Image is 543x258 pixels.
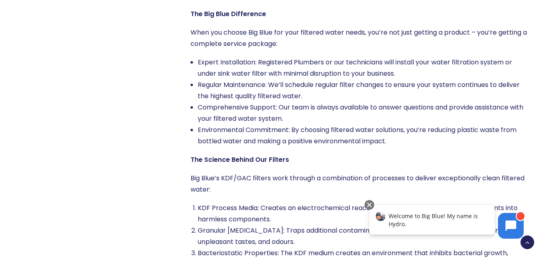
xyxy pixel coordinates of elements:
iframe: Chatbot [361,198,532,247]
li: Expert Installation: Registered Plumbers or our technicians will install your water filtration sy... [198,57,530,79]
li: Granular [MEDICAL_DATA]: Traps additional contaminants through absorption, removing chlorine, unp... [198,225,530,248]
strong: The Big Blue Difference [191,9,266,19]
li: Environmental Commitment: By choosing filtered water solutions, you’re reducing plastic waste fro... [198,124,530,147]
li: Comprehensive Support: Our team is always available to answer questions and provide assistance wi... [198,102,530,124]
li: Regular Maintenance: We’ll schedule regular filter changes to ensure your system continues to del... [198,79,530,102]
li: KDF Process Media: Creates an electrochemical reaction that transforms harmful contaminants into ... [198,202,530,225]
p: Big Blue’s KDF/GAC filters work through a combination of processes to deliver exceptionally clean... [191,173,530,195]
strong: The Science Behind Our Filters [191,155,289,164]
p: When you choose Big Blue for your filtered water needs, you’re not just getting a product – you’r... [191,27,530,50]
